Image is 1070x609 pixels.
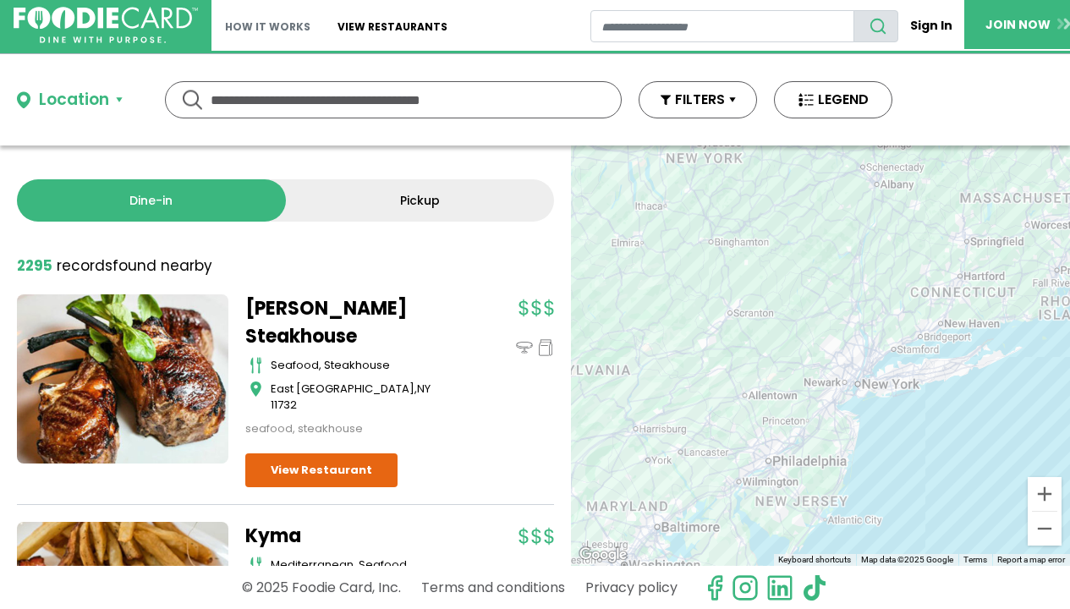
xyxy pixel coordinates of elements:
[245,294,457,350] a: [PERSON_NAME] Steakhouse
[537,339,554,356] img: pickup_icon.svg
[417,381,431,397] span: NY
[39,88,109,112] div: Location
[590,10,853,42] input: restaurant search
[17,255,52,276] strong: 2295
[286,179,555,222] a: Pickup
[271,397,297,413] span: 11732
[245,453,398,487] a: View Restaurant
[250,381,262,398] img: map_icon.svg
[17,179,286,222] a: Dine-in
[271,357,457,374] div: seafood, steakhouse
[17,255,212,277] div: found nearby
[898,10,964,41] a: Sign In
[801,574,828,601] img: tiktok.svg
[575,544,631,566] img: Google
[271,557,457,573] div: mediterranean, seafood
[250,357,262,374] img: cutlery_icon.svg
[271,381,414,397] span: East [GEOGRAPHIC_DATA]
[516,339,533,356] img: dinein_icon.svg
[861,555,953,564] span: Map data ©2025 Google
[1028,512,1062,546] button: Zoom out
[766,574,793,601] img: linkedin.svg
[701,574,728,601] svg: check us out on facebook
[245,522,457,550] a: Kyma
[242,573,401,602] p: © 2025 Foodie Card, Inc.
[963,555,987,564] a: Terms
[778,554,851,566] button: Keyboard shortcuts
[639,81,757,118] button: FILTERS
[250,557,262,573] img: cutlery_icon.svg
[997,555,1065,564] a: Report a map error
[1028,477,1062,511] button: Zoom in
[585,573,678,602] a: Privacy policy
[14,7,198,44] img: FoodieCard; Eat, Drink, Save, Donate
[774,81,892,118] button: LEGEND
[421,573,565,602] a: Terms and conditions
[17,88,123,112] button: Location
[245,420,457,437] div: seafood, steakhouse
[575,544,631,566] a: Open this area in Google Maps (opens a new window)
[853,10,898,42] button: search
[57,255,112,276] span: records
[271,381,457,414] div: ,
